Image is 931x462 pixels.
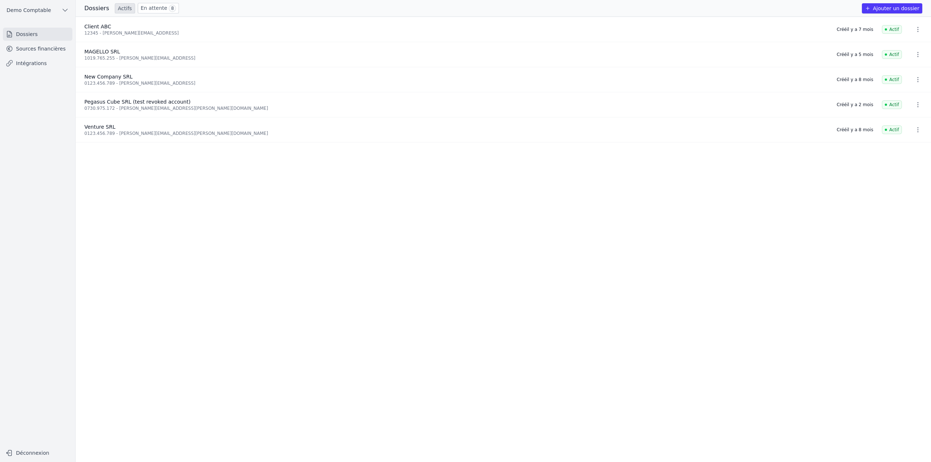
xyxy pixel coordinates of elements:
a: Actifs [115,3,135,13]
span: MAGELLO SRL [84,49,120,55]
h3: Dossiers [84,4,109,13]
div: 1019.765.255 - [PERSON_NAME][EMAIL_ADDRESS] [84,55,828,61]
div: 0123.456.789 - [PERSON_NAME][EMAIL_ADDRESS][PERSON_NAME][DOMAIN_NAME] [84,130,828,136]
button: Demo Comptable [3,4,72,16]
button: Ajouter un dossier [862,3,922,13]
div: 0123.456.789 - [PERSON_NAME][EMAIL_ADDRESS] [84,80,828,86]
span: Demo Comptable [7,7,51,14]
span: Actif [882,125,902,134]
a: Dossiers [3,28,72,41]
span: 8 [169,5,176,12]
div: 0730.975.172 - [PERSON_NAME][EMAIL_ADDRESS][PERSON_NAME][DOMAIN_NAME] [84,105,828,111]
span: Client ABC [84,24,111,29]
a: Intégrations [3,57,72,70]
div: Créé il y a 8 mois [837,127,873,133]
span: Actif [882,75,902,84]
a: En attente 8 [138,3,179,13]
div: Créé il y a 8 mois [837,77,873,83]
span: Actif [882,100,902,109]
div: Créé il y a 7 mois [837,27,873,32]
div: 12345 - [PERSON_NAME][EMAIL_ADDRESS] [84,30,828,36]
span: Actif [882,50,902,59]
span: Venture SRL [84,124,115,130]
span: Pegasus Cube SRL (test revoked account) [84,99,191,105]
div: Créé il y a 2 mois [837,102,873,108]
div: Créé il y a 5 mois [837,52,873,57]
button: Déconnexion [3,447,72,459]
span: New Company SRL [84,74,132,80]
span: Actif [882,25,902,34]
a: Sources financières [3,42,72,55]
